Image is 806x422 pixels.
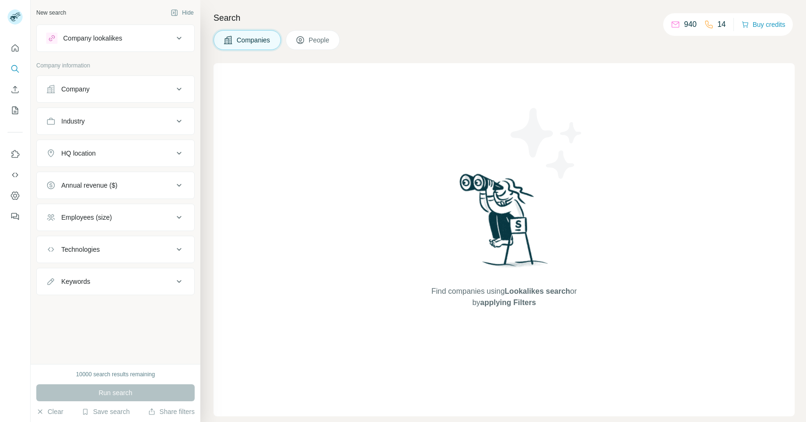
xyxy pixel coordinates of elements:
[214,11,795,25] h4: Search
[8,166,23,183] button: Use Surfe API
[309,35,330,45] span: People
[61,277,90,286] div: Keywords
[61,181,117,190] div: Annual revenue ($)
[37,174,194,197] button: Annual revenue ($)
[37,270,194,293] button: Keywords
[63,33,122,43] div: Company lookalikes
[82,407,130,416] button: Save search
[61,245,100,254] div: Technologies
[8,208,23,225] button: Feedback
[37,142,194,165] button: HQ location
[37,27,194,50] button: Company lookalikes
[37,110,194,132] button: Industry
[8,187,23,204] button: Dashboard
[61,213,112,222] div: Employees (size)
[61,84,90,94] div: Company
[36,8,66,17] div: New search
[717,19,726,30] p: 14
[504,101,589,186] img: Surfe Illustration - Stars
[741,18,785,31] button: Buy credits
[8,60,23,77] button: Search
[684,19,697,30] p: 940
[8,40,23,57] button: Quick start
[455,171,553,276] img: Surfe Illustration - Woman searching with binoculars
[37,78,194,100] button: Company
[505,287,570,295] span: Lookalikes search
[237,35,271,45] span: Companies
[37,238,194,261] button: Technologies
[164,6,200,20] button: Hide
[148,407,195,416] button: Share filters
[8,81,23,98] button: Enrich CSV
[36,407,63,416] button: Clear
[8,102,23,119] button: My lists
[76,370,155,379] div: 10000 search results remaining
[61,116,85,126] div: Industry
[36,61,195,70] p: Company information
[61,149,96,158] div: HQ location
[37,206,194,229] button: Employees (size)
[480,298,536,306] span: applying Filters
[428,286,579,308] span: Find companies using or by
[8,146,23,163] button: Use Surfe on LinkedIn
